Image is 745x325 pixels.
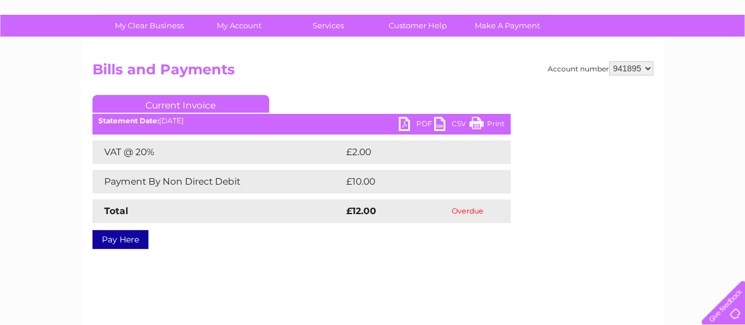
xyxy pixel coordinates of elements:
div: Account number [548,61,653,75]
strong: £12.00 [346,205,376,216]
img: logo.png [26,31,86,67]
a: My Clear Business [101,15,198,37]
a: Blog [643,50,660,59]
td: Overdue [425,199,510,223]
strong: Total [104,205,128,216]
a: Customer Help [369,15,466,37]
a: Telecoms [600,50,635,59]
td: £10.00 [343,170,486,193]
a: Energy [567,50,593,59]
a: Pay Here [92,230,148,249]
b: Statement Date: [98,116,159,125]
a: Water [538,50,560,59]
div: [DATE] [92,117,511,125]
td: VAT @ 20% [92,140,343,164]
a: Contact [667,50,696,59]
a: Print [469,117,505,134]
a: CSV [434,117,469,134]
a: Make A Payment [459,15,556,37]
td: £2.00 [343,140,484,164]
div: Clear Business is a trading name of Verastar Limited (registered in [GEOGRAPHIC_DATA] No. 3667643... [95,6,651,57]
h2: Bills and Payments [92,61,653,84]
td: Payment By Non Direct Debit [92,170,343,193]
a: Log out [706,50,734,59]
a: 0333 014 3131 [523,6,604,21]
a: My Account [190,15,287,37]
a: PDF [399,117,434,134]
a: Current Invoice [92,95,269,113]
a: Services [280,15,377,37]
